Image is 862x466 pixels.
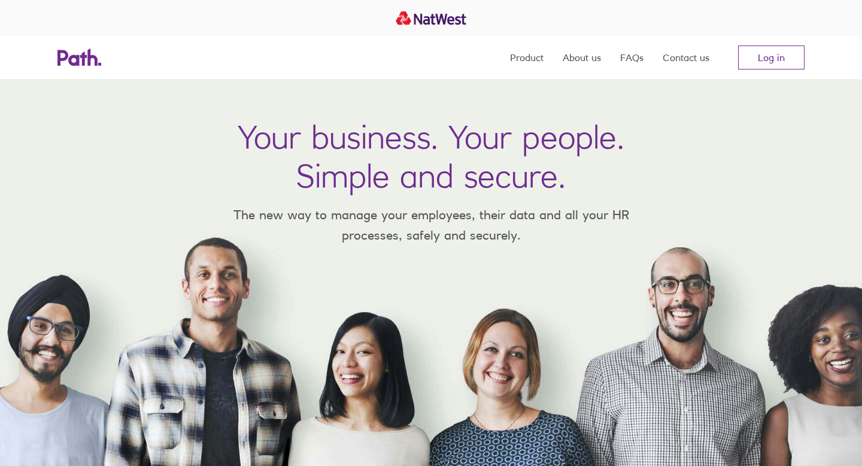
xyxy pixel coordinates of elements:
[238,117,624,195] h1: Your business. Your people. Simple and secure.
[510,36,544,79] a: Product
[738,46,805,69] a: Log in
[620,36,644,79] a: FAQs
[563,36,601,79] a: About us
[215,205,646,245] p: The new way to manage your employees, their data and all your HR processes, safely and securely.
[663,36,709,79] a: Contact us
